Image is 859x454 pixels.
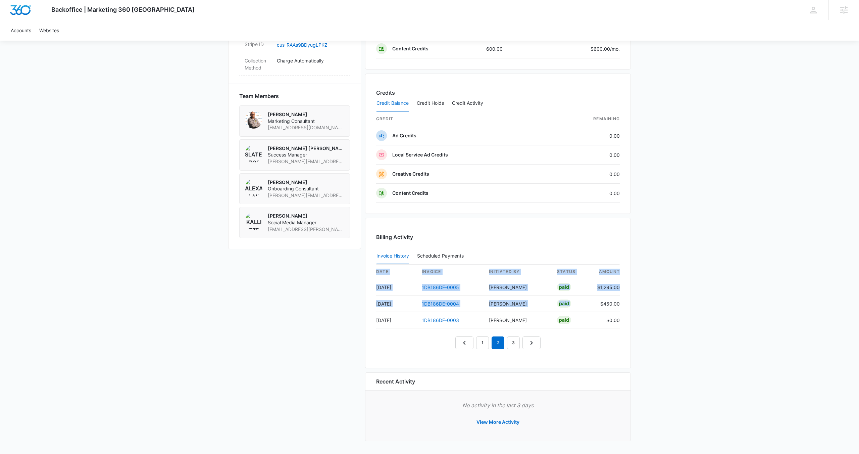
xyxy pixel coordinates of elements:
th: date [376,265,416,279]
div: Collection MethodCharge Automatically [239,53,350,76]
dt: Collection Method [245,57,271,71]
span: [PERSON_NAME][EMAIL_ADDRESS][PERSON_NAME][DOMAIN_NAME] [268,192,344,199]
p: [PERSON_NAME] [268,179,344,186]
a: Page 3 [507,336,520,349]
p: Content Credits [392,45,428,52]
td: 0.00 [549,145,620,165]
p: Ad Credits [392,132,416,139]
a: 1DB186DE-0004 [422,301,459,307]
span: Team Members [239,92,279,100]
p: [PERSON_NAME] [268,213,344,219]
img: tab_keywords_by_traffic_grey.svg [67,39,72,44]
button: View More Activity [470,414,526,430]
a: cus_RAAs9BDyugLPKZ [277,42,327,48]
p: Charge Automatically [277,57,345,64]
a: Accounts [7,20,35,41]
button: Credit Holds [417,95,444,111]
th: credit [376,112,549,126]
div: Stripe IDcus_RAAs9BDyugLPKZ [239,37,350,53]
td: [DATE] [376,279,416,296]
a: Websites [35,20,63,41]
a: 1DB186DE-0003 [422,317,459,323]
td: [DATE] [376,312,416,328]
div: Domain Overview [26,40,60,44]
td: $1,295.00 [592,279,620,296]
div: Paid [557,283,571,291]
img: Kalli Pezel [245,213,262,230]
a: 1DB186DE-0005 [422,284,459,290]
button: Invoice History [376,248,409,264]
span: Social Media Manager [268,219,344,226]
div: v 4.0.25 [19,11,33,16]
span: Onboarding Consultant [268,185,344,192]
th: amount [592,265,620,279]
h3: Credits [376,89,395,97]
h6: Recent Activity [376,377,415,385]
h3: Billing Activity [376,233,620,241]
img: tab_domain_overview_orange.svg [18,39,23,44]
th: status [552,265,592,279]
div: Paid [557,300,571,308]
td: 0.00 [549,184,620,203]
th: Remaining [549,112,620,126]
td: [PERSON_NAME] [484,312,552,328]
p: Local Service Ad Credits [392,151,448,158]
dt: Stripe ID [245,41,271,48]
div: Paid [557,316,571,324]
button: Credit Balance [376,95,409,111]
a: Page 1 [476,336,489,349]
td: $450.00 [592,296,620,312]
em: 2 [492,336,504,349]
span: [PERSON_NAME][EMAIL_ADDRESS][PERSON_NAME][DOMAIN_NAME] [268,158,344,165]
img: Slater Drost [245,145,262,163]
p: Creative Credits [392,171,429,177]
img: Austyn Binkly [245,111,262,129]
nav: Pagination [455,336,541,349]
td: [DATE] [376,296,416,312]
a: Previous Page [455,336,473,349]
td: $0.00 [592,312,620,328]
img: Alexander Blaho [245,179,262,196]
th: Initiated By [484,265,552,279]
td: [PERSON_NAME] [484,279,552,296]
button: Credit Activity [452,95,483,111]
td: [PERSON_NAME] [484,296,552,312]
span: Success Manager [268,151,344,158]
div: Keywords by Traffic [74,40,113,44]
td: 0.00 [549,126,620,145]
span: /mo. [610,46,620,52]
span: Marketing Consultant [268,118,344,125]
img: logo_orange.svg [11,11,16,16]
p: Content Credits [392,190,428,196]
div: Scheduled Payments [417,254,466,258]
p: [PERSON_NAME] [268,111,344,118]
span: [EMAIL_ADDRESS][DOMAIN_NAME] [268,124,344,131]
th: invoice [416,265,484,279]
img: website_grey.svg [11,17,16,23]
span: Backoffice | Marketing 360 [GEOGRAPHIC_DATA] [51,6,195,13]
td: 600.00 [481,39,538,58]
a: Next Page [522,336,541,349]
p: $600.00 [588,45,620,52]
p: No activity in the last 3 days [376,401,620,409]
p: [PERSON_NAME] [PERSON_NAME] [268,145,344,152]
div: Domain: [DOMAIN_NAME] [17,17,74,23]
span: [EMAIL_ADDRESS][PERSON_NAME][DOMAIN_NAME] [268,226,344,233]
td: 0.00 [549,165,620,184]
